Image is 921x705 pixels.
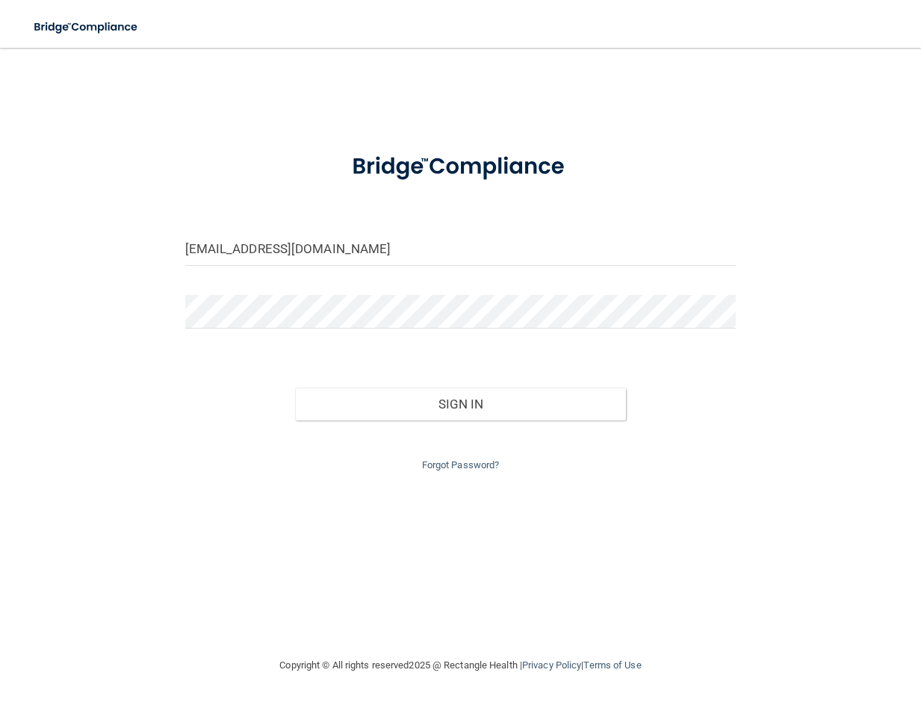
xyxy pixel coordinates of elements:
[522,659,581,671] a: Privacy Policy
[329,137,593,196] img: bridge_compliance_login_screen.278c3ca4.svg
[295,388,626,420] button: Sign In
[185,232,737,266] input: Email
[583,659,641,671] a: Terms of Use
[422,459,500,470] a: Forgot Password?
[188,642,734,689] div: Copyright © All rights reserved 2025 @ Rectangle Health | |
[22,12,151,43] img: bridge_compliance_login_screen.278c3ca4.svg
